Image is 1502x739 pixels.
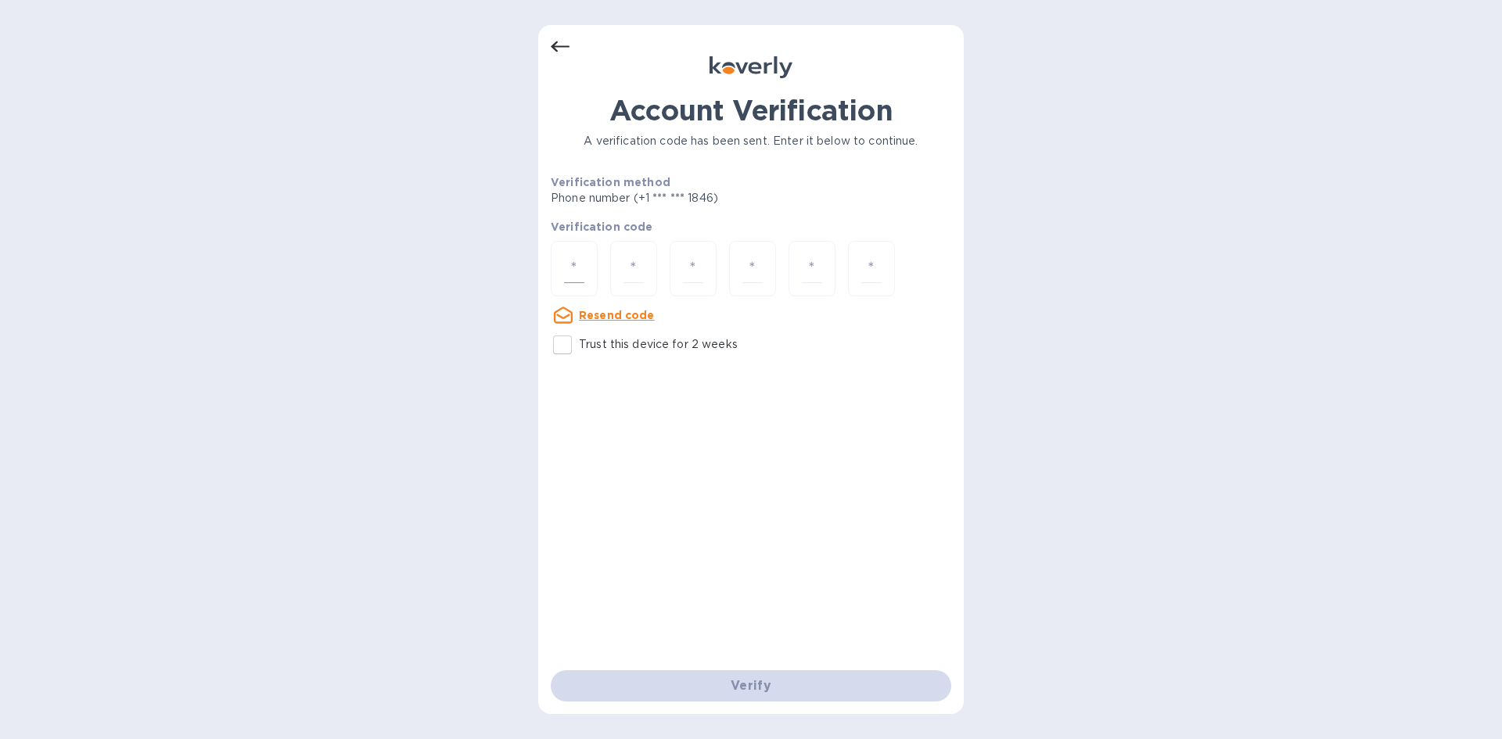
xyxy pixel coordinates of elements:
p: Verification code [551,219,951,235]
p: Phone number (+1 *** *** 1846) [551,190,838,206]
h1: Account Verification [551,94,951,127]
u: Resend code [579,309,655,321]
p: A verification code has been sent. Enter it below to continue. [551,133,951,149]
b: Verification method [551,176,670,188]
p: Trust this device for 2 weeks [579,336,738,353]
